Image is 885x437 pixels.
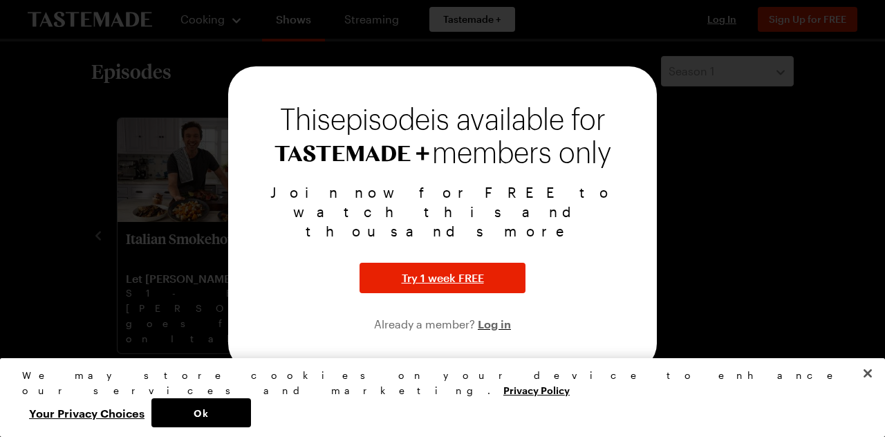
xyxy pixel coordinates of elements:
[402,270,484,286] span: Try 1 week FREE
[503,383,570,396] a: More information about your privacy, opens in a new tab
[478,315,511,332] button: Log in
[22,398,151,427] button: Your Privacy Choices
[360,263,525,293] button: Try 1 week FREE
[151,398,251,427] button: Ok
[853,358,883,389] button: Close
[22,368,851,427] div: Privacy
[432,138,611,169] span: members only
[274,145,429,162] img: Tastemade+
[245,183,640,241] p: Join now for FREE to watch this and thousands more
[280,106,606,134] span: This episode is available for
[374,317,478,331] span: Already a member?
[22,368,851,398] div: We may store cookies on your device to enhance our services and marketing.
